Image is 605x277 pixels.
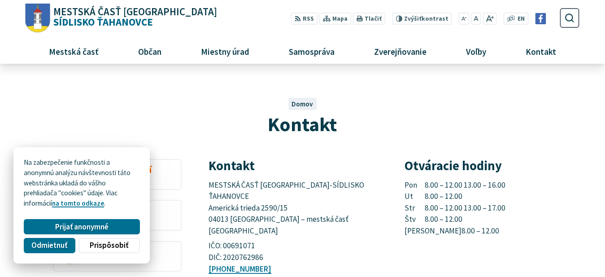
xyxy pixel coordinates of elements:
[353,13,385,25] button: Tlačiť
[404,15,422,22] span: Zvýšiť
[483,13,496,25] button: Zväčšiť veľkosť písma
[197,39,252,63] span: Miestny úrad
[273,39,351,63] a: Samospráva
[471,13,481,25] button: Nastaviť pôvodnú veľkosť písma
[405,225,461,237] span: [PERSON_NAME]
[268,112,337,136] span: Kontakt
[24,238,75,253] button: Odmietnuť
[26,4,217,33] a: Logo Sídlisko Ťahanovce, prejsť na domovskú stránku.
[405,180,425,191] span: Pon
[404,15,448,22] span: kontrast
[135,39,165,63] span: Občan
[32,39,115,63] a: Mestská časť
[405,191,425,202] span: Ut
[291,13,318,25] a: RSS
[24,158,139,209] p: Na zabezpečenie funkčnosti a anonymnú analýzu návštevnosti táto webstránka ukladá do vášho prehli...
[26,4,50,33] img: Prejsť na domovskú stránku
[405,180,579,237] p: 8.00 – 12.00 13.00 – 16.00 8.00 – 12.00 8.00 – 12.00 13.00 – 17.00 8.00 – 12.00 8.00 – 12.00
[518,14,525,24] span: EN
[45,39,102,63] span: Mestská časť
[405,159,579,173] h3: Otváracie hodiny
[405,214,425,225] span: Štv
[535,13,546,24] img: Prejsť na Facebook stránku
[332,14,348,24] span: Mapa
[50,7,218,27] span: Sídlisko Ťahanovce
[31,241,67,250] span: Odmietnuť
[122,39,178,63] a: Občan
[53,7,217,17] span: Mestská časť [GEOGRAPHIC_DATA]
[358,39,443,63] a: Zverejňovanie
[450,39,503,63] a: Voľby
[319,13,351,25] a: Mapa
[24,219,139,234] button: Prijať anonymné
[463,39,490,63] span: Voľby
[459,13,470,25] button: Zmenšiť veľkosť písma
[285,39,338,63] span: Samospráva
[370,39,430,63] span: Zverejňovanie
[303,14,314,24] span: RSS
[392,13,452,25] button: Zvýšiťkontrast
[509,39,573,63] a: Kontakt
[522,39,560,63] span: Kontakt
[292,100,313,108] a: Domov
[365,15,382,22] span: Tlačiť
[55,222,109,232] span: Prijať anonymné
[209,264,271,274] a: [PHONE_NUMBER]
[90,241,128,250] span: Prispôsobiť
[52,199,104,207] a: na tomto odkaze
[515,14,527,24] a: EN
[184,39,266,63] a: Miestny úrad
[209,180,366,236] span: MESTSKÁ ČASŤ [GEOGRAPHIC_DATA]-SÍDLISKO ŤAHANOVCE Americká trieda 2590/15 04013 [GEOGRAPHIC_DATA]...
[209,159,383,173] h3: Kontakt
[209,240,383,263] p: IČO: 00691071 DIČ: 2020762986
[405,202,425,214] span: Str
[78,238,139,253] button: Prispôsobiť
